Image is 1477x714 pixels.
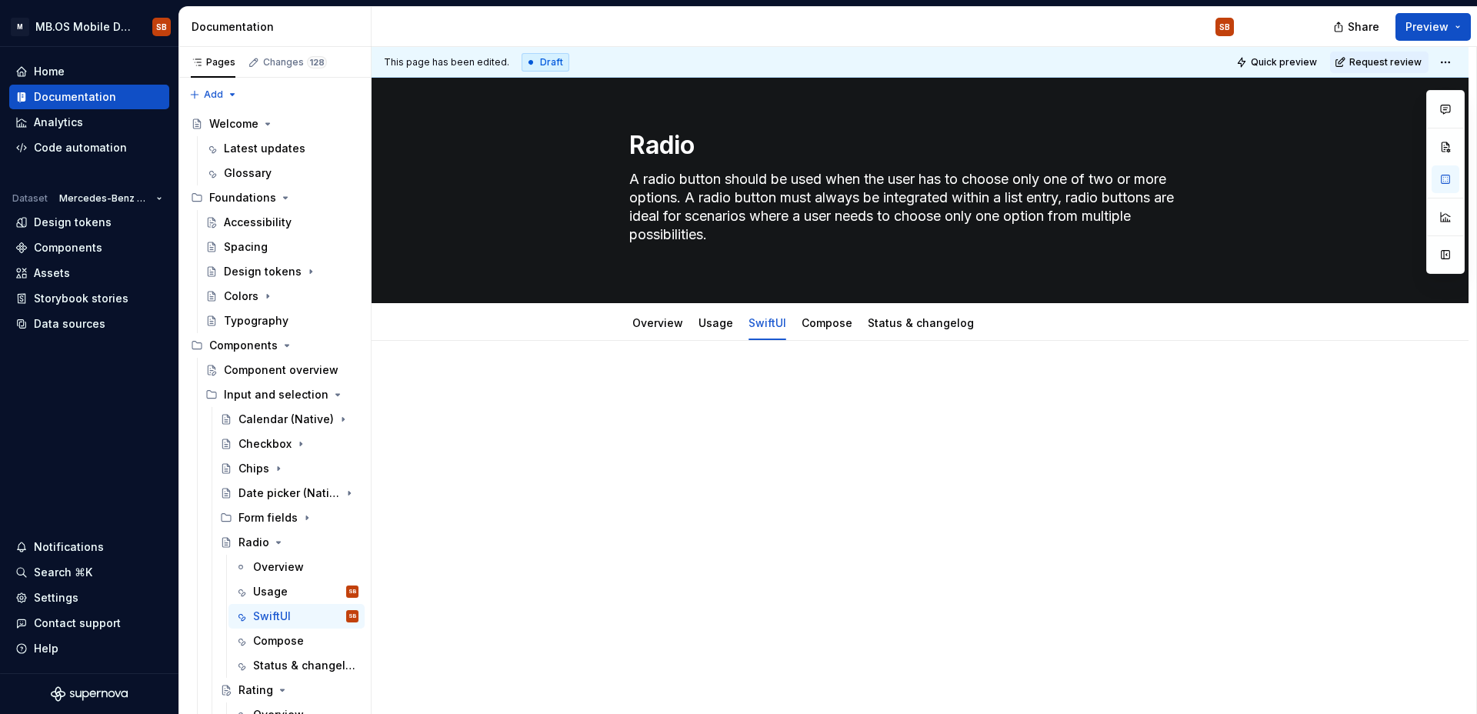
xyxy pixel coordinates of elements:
div: Latest updates [224,141,305,156]
div: Components [185,333,365,358]
a: Status & changelog [228,653,365,678]
div: Data sources [34,316,105,332]
div: Glossary [224,165,272,181]
div: Help [34,641,58,656]
a: Calendar (Native) [214,407,365,432]
a: Date picker (Native) [214,481,365,505]
div: Compose [795,306,859,339]
div: Overview [626,306,689,339]
div: SB [348,609,357,624]
a: Component overview [199,358,365,382]
span: Mercedes-Benz 2.0 [59,192,150,205]
a: UsageSB [228,579,365,604]
div: Dataset [12,192,48,205]
a: Compose [802,316,852,329]
div: Foundations [185,185,365,210]
button: Notifications [9,535,169,559]
div: SwiftUI [742,306,792,339]
a: Overview [632,316,683,329]
div: Checkbox [238,436,292,452]
div: Welcome [209,116,258,132]
div: Status & changelog [862,306,980,339]
a: Assets [9,261,169,285]
button: Add [185,84,242,105]
a: SwiftUISB [228,604,365,629]
a: Design tokens [199,259,365,284]
a: Documentation [9,85,169,109]
div: Pages [191,56,235,68]
div: Typography [224,313,288,329]
a: Checkbox [214,432,365,456]
div: Chips [238,461,269,476]
div: Storybook stories [34,291,128,306]
div: Usage [692,306,739,339]
div: Rating [238,682,273,698]
a: Colors [199,284,365,309]
span: 128 [307,56,327,68]
a: Design tokens [9,210,169,235]
a: Storybook stories [9,286,169,311]
textarea: Radio [626,127,1208,164]
div: Changes [263,56,327,68]
div: Input and selection [224,387,328,402]
a: Radio [214,530,365,555]
div: Compose [253,633,304,649]
div: Search ⌘K [34,565,92,580]
div: Assets [34,265,70,281]
span: This page has been edited. [384,56,509,68]
a: Status & changelog [868,316,974,329]
span: Quick preview [1251,56,1317,68]
button: Quick preview [1232,52,1324,73]
div: Analytics [34,115,83,130]
div: Design tokens [224,264,302,279]
div: Foundations [209,190,276,205]
a: Components [9,235,169,260]
div: Usage [253,584,288,599]
a: Chips [214,456,365,481]
div: Documentation [34,89,116,105]
div: Home [34,64,65,79]
button: Preview [1395,13,1471,41]
div: Notifications [34,539,104,555]
div: Input and selection [199,382,365,407]
a: Latest updates [199,136,365,161]
button: Contact support [9,611,169,636]
div: MB.OS Mobile Design System [35,19,134,35]
a: Home [9,59,169,84]
a: Compose [228,629,365,653]
div: Status & changelog [253,658,355,673]
a: Code automation [9,135,169,160]
a: Data sources [9,312,169,336]
div: Design tokens [34,215,112,230]
button: Search ⌘K [9,560,169,585]
textarea: A radio button should be used when the user has to choose only one of two or more options. A radi... [626,167,1208,265]
a: Spacing [199,235,365,259]
div: SB [348,584,357,599]
div: Accessibility [224,215,292,230]
div: Components [209,338,278,353]
div: Component overview [224,362,338,378]
div: Settings [34,590,78,606]
div: Radio [238,535,269,550]
span: Preview [1405,19,1449,35]
div: Draft [522,53,569,72]
button: Request review [1330,52,1429,73]
div: Form fields [238,510,298,525]
div: Code automation [34,140,127,155]
button: Mercedes-Benz 2.0 [52,188,169,209]
div: Spacing [224,239,268,255]
div: Documentation [192,19,365,35]
a: Usage [698,316,733,329]
a: Analytics [9,110,169,135]
div: Colors [224,289,258,304]
button: Share [1325,13,1389,41]
span: Share [1348,19,1379,35]
div: SB [1219,21,1230,33]
button: MMB.OS Mobile Design SystemSB [3,10,175,43]
svg: Supernova Logo [51,686,128,702]
span: Add [204,88,223,101]
div: Overview [253,559,304,575]
span: Request review [1349,56,1422,68]
a: SwiftUI [749,316,786,329]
